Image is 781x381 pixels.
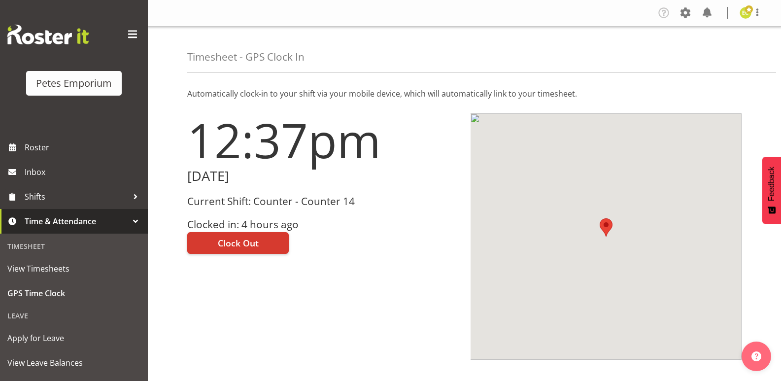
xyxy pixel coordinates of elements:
span: Clock Out [218,237,259,249]
h2: [DATE] [187,169,459,184]
h4: Timesheet - GPS Clock In [187,51,305,63]
div: Leave [2,306,145,326]
span: Apply for Leave [7,331,140,346]
button: Clock Out [187,232,289,254]
span: Feedback [767,167,776,201]
a: GPS Time Clock [2,281,145,306]
span: View Timesheets [7,261,140,276]
p: Automatically clock-in to your shift via your mobile device, which will automatically link to you... [187,88,742,100]
div: Timesheet [2,236,145,256]
img: help-xxl-2.png [751,351,761,361]
span: Roster [25,140,143,155]
h3: Current Shift: Counter - Counter 14 [187,196,459,207]
span: Time & Attendance [25,214,128,229]
div: Petes Emporium [36,76,112,91]
span: View Leave Balances [7,355,140,370]
h1: 12:37pm [187,113,459,167]
a: Apply for Leave [2,326,145,350]
img: Rosterit website logo [7,25,89,44]
button: Feedback - Show survey [762,157,781,224]
img: emma-croft7499.jpg [740,7,751,19]
h3: Clocked in: 4 hours ago [187,219,459,230]
span: Shifts [25,189,128,204]
a: View Timesheets [2,256,145,281]
span: GPS Time Clock [7,286,140,301]
a: View Leave Balances [2,350,145,375]
span: Inbox [25,165,143,179]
